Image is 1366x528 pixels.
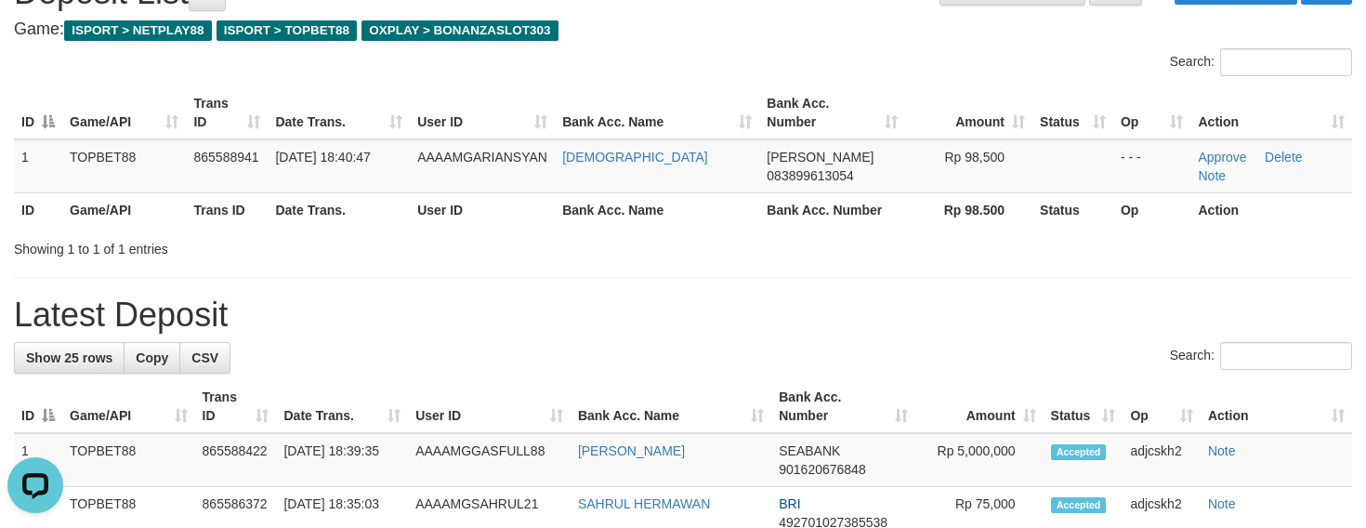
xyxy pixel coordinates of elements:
[555,86,759,139] th: Bank Acc. Name: activate to sort column ascending
[7,7,63,63] button: Open LiveChat chat widget
[1113,86,1191,139] th: Op: activate to sort column ascending
[555,192,759,227] th: Bank Acc. Name
[1198,168,1226,183] a: Note
[767,150,873,165] span: [PERSON_NAME]
[915,433,1043,487] td: Rp 5,000,000
[417,150,547,165] span: AAAAMGARIANSYAN
[62,192,186,227] th: Game/API
[1220,48,1352,76] input: Search:
[408,380,571,433] th: User ID: activate to sort column ascending
[276,380,408,433] th: Date Trans.: activate to sort column ascending
[62,86,186,139] th: Game/API: activate to sort column ascending
[276,433,408,487] td: [DATE] 18:39:35
[62,139,186,193] td: TOPBET88
[905,192,1032,227] th: Rp 98.500
[410,86,555,139] th: User ID: activate to sort column ascending
[915,380,1043,433] th: Amount: activate to sort column ascending
[1201,380,1352,433] th: Action: activate to sort column ascending
[944,150,1005,165] span: Rp 98,500
[1190,192,1352,227] th: Action
[217,20,357,41] span: ISPORT > TOPBET88
[408,433,571,487] td: AAAAMGGASFULL88
[14,342,125,374] a: Show 25 rows
[14,139,62,193] td: 1
[195,433,277,487] td: 865588422
[1113,139,1191,193] td: - - -
[62,433,195,487] td: TOPBET88
[562,150,708,165] a: [DEMOGRAPHIC_DATA]
[361,20,558,41] span: OXPLAY > BONANZASLOT303
[124,342,180,374] a: Copy
[1190,86,1352,139] th: Action: activate to sort column ascending
[578,496,710,511] a: SAHRUL HERMAWAN
[268,86,410,139] th: Date Trans.: activate to sort column ascending
[14,433,62,487] td: 1
[1032,86,1113,139] th: Status: activate to sort column ascending
[779,443,840,458] span: SEABANK
[268,192,410,227] th: Date Trans.
[14,192,62,227] th: ID
[905,86,1032,139] th: Amount: activate to sort column ascending
[136,350,168,365] span: Copy
[62,380,195,433] th: Game/API: activate to sort column ascending
[759,192,905,227] th: Bank Acc. Number
[1265,150,1302,165] a: Delete
[578,443,685,458] a: [PERSON_NAME]
[14,380,62,433] th: ID: activate to sort column descending
[191,350,218,365] span: CSV
[1170,342,1352,370] label: Search:
[1044,380,1123,433] th: Status: activate to sort column ascending
[64,20,212,41] span: ISPORT > NETPLAY88
[410,192,555,227] th: User ID
[1123,433,1201,487] td: adjcskh2
[1170,48,1352,76] label: Search:
[571,380,771,433] th: Bank Acc. Name: activate to sort column ascending
[1051,444,1107,460] span: Accepted
[1198,150,1246,165] a: Approve
[771,380,915,433] th: Bank Acc. Number: activate to sort column ascending
[193,150,258,165] span: 865588941
[1220,342,1352,370] input: Search:
[779,496,800,511] span: BRI
[14,297,1352,334] h1: Latest Deposit
[1208,496,1236,511] a: Note
[26,350,112,365] span: Show 25 rows
[1123,380,1201,433] th: Op: activate to sort column ascending
[179,342,230,374] a: CSV
[1051,497,1107,513] span: Accepted
[14,232,556,258] div: Showing 1 to 1 of 1 entries
[14,86,62,139] th: ID: activate to sort column descending
[186,192,268,227] th: Trans ID
[779,462,865,477] span: Copy 901620676848 to clipboard
[1113,192,1191,227] th: Op
[759,86,905,139] th: Bank Acc. Number: activate to sort column ascending
[1032,192,1113,227] th: Status
[767,168,853,183] span: Copy 083899613054 to clipboard
[186,86,268,139] th: Trans ID: activate to sort column ascending
[195,380,277,433] th: Trans ID: activate to sort column ascending
[1208,443,1236,458] a: Note
[275,150,370,165] span: [DATE] 18:40:47
[14,20,1352,39] h4: Game:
